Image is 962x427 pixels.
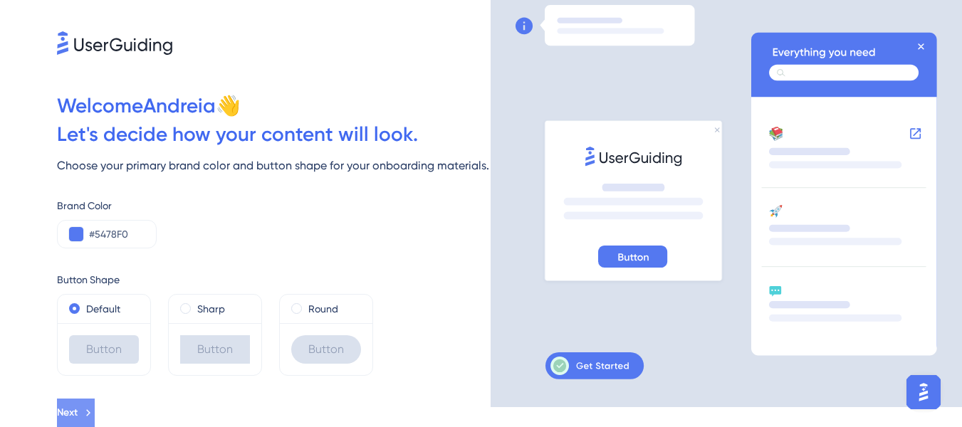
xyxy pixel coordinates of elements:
div: Button Shape [57,271,491,288]
div: Let ' s decide how your content will look. [57,120,491,149]
iframe: UserGuiding AI Assistant Launcher [902,371,945,413]
div: Brand Color [57,197,491,214]
div: Welcome Andreia 👋 [57,92,491,120]
label: Sharp [197,300,225,317]
button: Next [57,399,95,427]
span: Next [57,404,78,421]
div: Button [69,335,139,364]
div: Button [291,335,361,364]
div: Choose your primary brand color and button shape for your onboarding materials. [57,157,491,174]
label: Round [308,300,338,317]
div: Button [180,335,250,364]
label: Default [86,300,120,317]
